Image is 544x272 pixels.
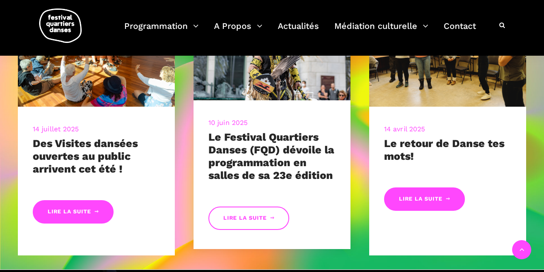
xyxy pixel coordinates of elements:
[33,137,138,175] a: Des Visites dansées ouvertes au public arrivent cet été !
[214,19,262,44] a: A Propos
[384,187,465,211] a: Lire la suite
[33,125,79,133] a: 14 juillet 2025
[124,19,199,44] a: Programmation
[384,137,504,162] a: Le retour de Danse tes mots!
[384,125,425,133] a: 14 avril 2025
[278,19,319,44] a: Actualités
[444,19,476,44] a: Contact
[39,8,82,43] img: logo-fqd-med
[334,19,428,44] a: Médiation culturelle
[208,131,334,181] a: Le Festival Quartiers Danses (FQD) dévoile la programmation en salles de sa 23e édition
[33,200,114,224] a: Lire la suite
[208,119,248,127] a: 10 juin 2025
[208,207,289,230] a: Lire la suite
